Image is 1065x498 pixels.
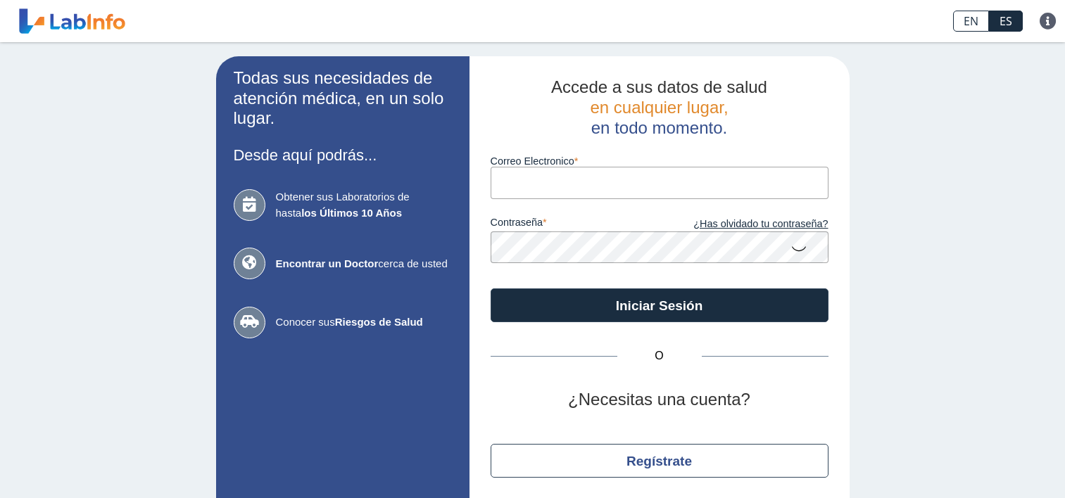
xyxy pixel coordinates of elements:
[234,146,452,164] h3: Desde aquí podrás...
[953,11,989,32] a: EN
[989,11,1023,32] a: ES
[335,316,423,328] b: Riesgos de Salud
[617,347,702,364] span: O
[234,68,452,129] h2: Todas sus necesidades de atención médica, en un solo lugar.
[591,118,727,137] span: en todo momento.
[590,98,728,117] span: en cualquier lugar,
[491,288,828,322] button: Iniciar Sesión
[276,256,452,272] span: cerca de usted
[660,217,828,232] a: ¿Has olvidado tu contraseña?
[491,217,660,232] label: contraseña
[276,257,379,269] b: Encontrar un Doctor
[551,77,767,96] span: Accede a sus datos de salud
[301,207,402,219] b: los Últimos 10 Años
[491,155,828,167] label: Correo Electronico
[276,314,452,331] span: Conocer sus
[491,390,828,410] h2: ¿Necesitas una cuenta?
[491,444,828,478] button: Regístrate
[276,189,452,221] span: Obtener sus Laboratorios de hasta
